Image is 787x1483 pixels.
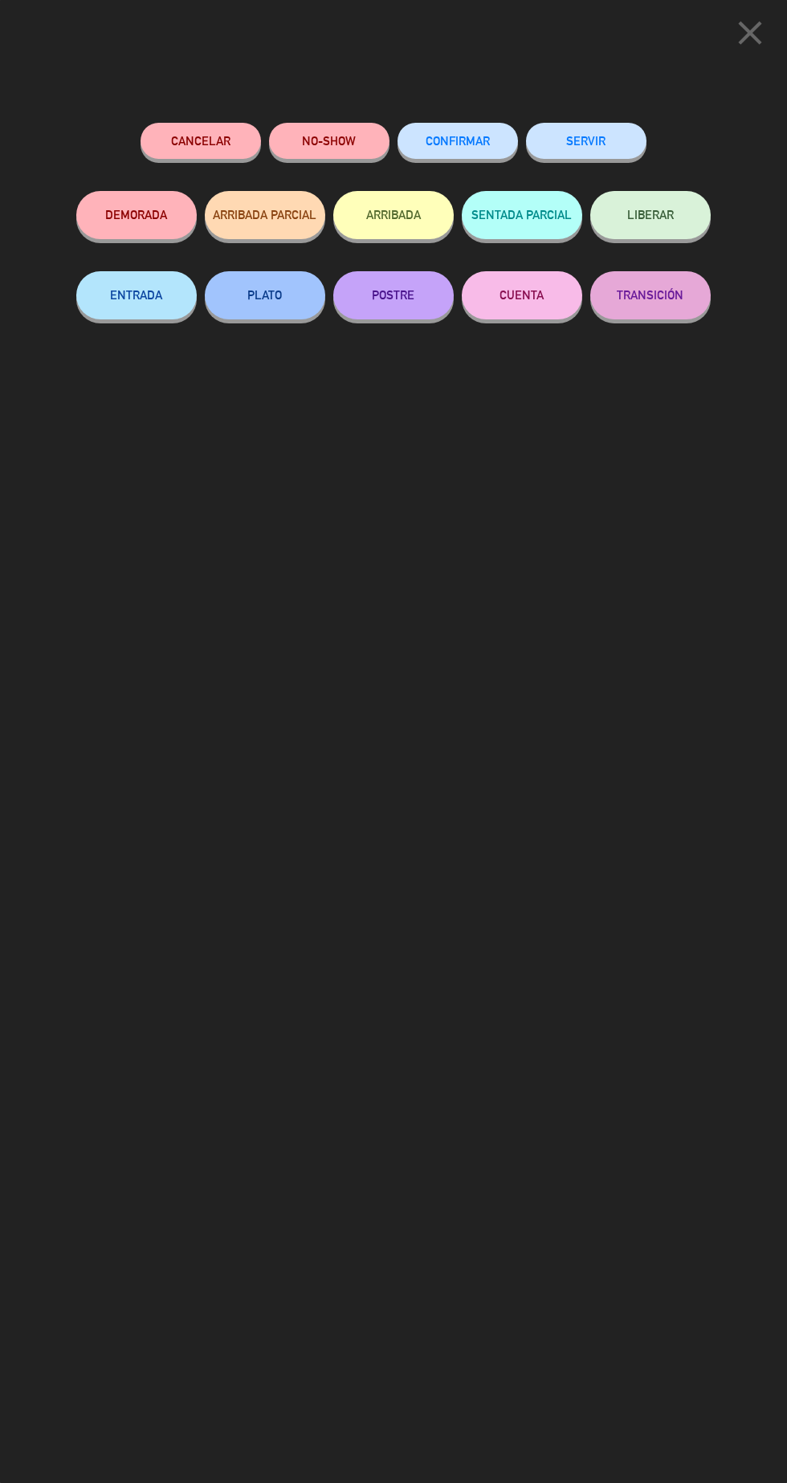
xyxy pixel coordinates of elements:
button: SENTADA PARCIAL [462,191,582,239]
span: CONFIRMAR [426,134,490,148]
button: ENTRADA [76,271,197,319]
button: close [725,12,775,59]
span: LIBERAR [627,208,674,221]
button: POSTRE [333,271,454,319]
button: TRANSICIÓN [590,271,711,319]
button: NO-SHOW [269,123,389,159]
button: ARRIBADA [333,191,454,239]
button: ARRIBADA PARCIAL [205,191,325,239]
button: Cancelar [141,123,261,159]
button: CONFIRMAR [398,123,518,159]
button: PLATO [205,271,325,319]
button: DEMORADA [76,191,197,239]
button: CUENTA [462,271,582,319]
i: close [730,13,770,53]
button: SERVIR [526,123,646,159]
span: ARRIBADA PARCIAL [214,208,317,221]
button: LIBERAR [590,191,711,239]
